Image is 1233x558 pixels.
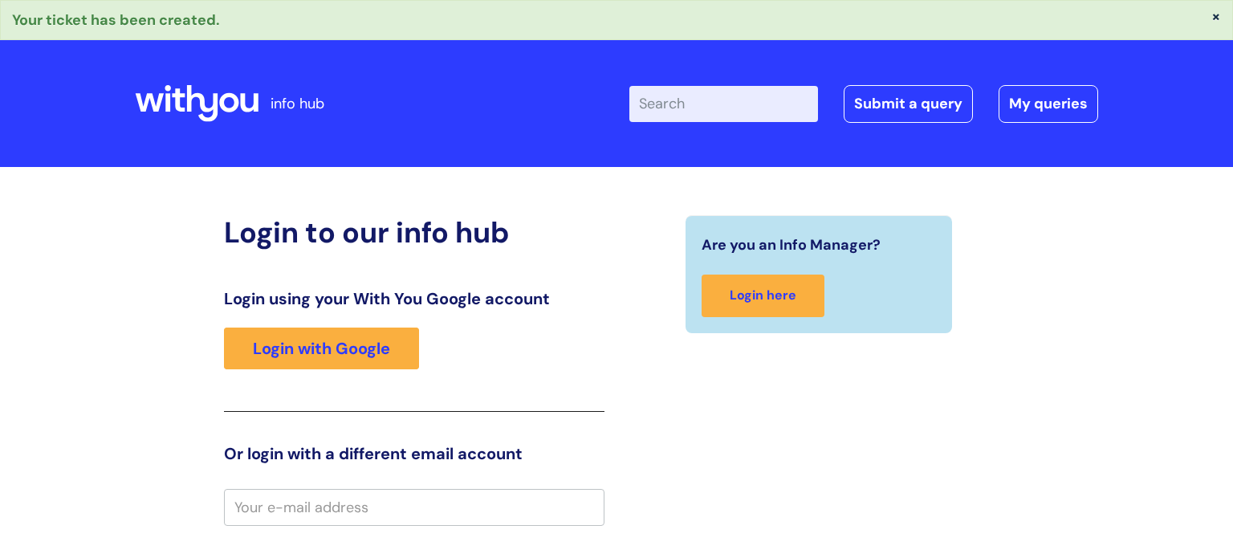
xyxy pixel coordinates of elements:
a: Login with Google [224,328,419,369]
input: Search [629,86,818,121]
input: Your e-mail address [224,489,604,526]
p: info hub [271,91,324,116]
h3: Or login with a different email account [224,444,604,463]
a: Submit a query [844,85,973,122]
button: × [1211,9,1221,23]
a: Login here [702,275,824,317]
h3: Login using your With You Google account [224,289,604,308]
a: My queries [999,85,1098,122]
span: Are you an Info Manager? [702,232,881,258]
h2: Login to our info hub [224,215,604,250]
